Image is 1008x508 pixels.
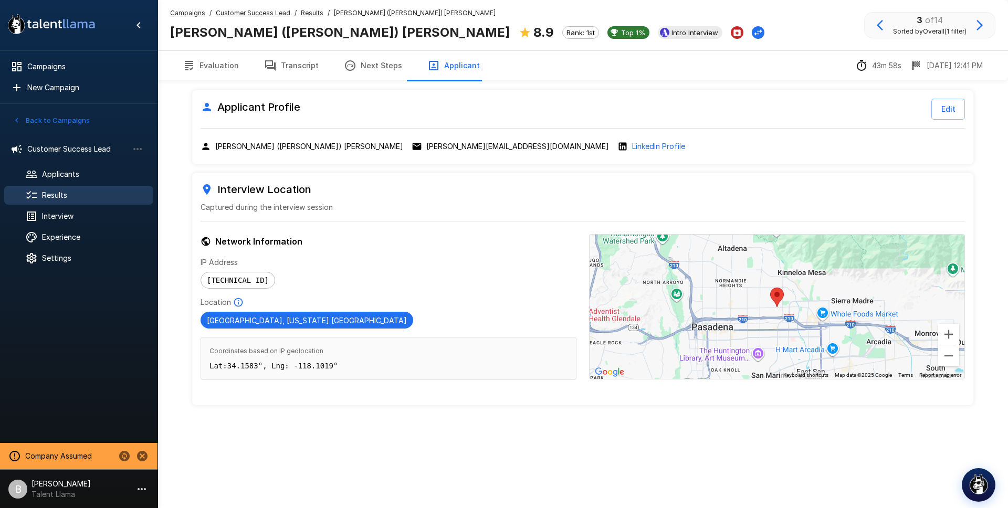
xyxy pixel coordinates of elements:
[563,28,598,37] span: Rank: 1st
[917,15,922,25] b: 3
[216,9,290,17] u: Customer Success Lead
[201,181,965,198] h6: Interview Location
[927,60,983,71] p: [DATE] 12:41 PM
[328,8,330,18] span: /
[415,51,492,80] button: Applicant
[209,361,568,371] p: Lat: 34.1583 °, Lng: -118.1019 °
[783,372,828,379] button: Keyboard shortcuts
[201,141,403,152] div: Click to copy
[835,372,892,378] span: Map data ©2025 Google
[533,25,554,40] b: 8.9
[910,59,983,72] div: The date and time when the interview was completed
[201,257,576,268] p: IP Address
[752,26,764,39] button: Change Stage
[201,234,576,249] h6: Network Information
[201,202,965,213] p: Captured during the interview session
[667,28,722,37] span: Intro Interview
[426,141,609,152] p: [PERSON_NAME][EMAIL_ADDRESS][DOMAIN_NAME]
[201,297,231,308] p: Location
[893,26,967,37] span: Sorted by Overall (1 filter)
[170,25,510,40] b: [PERSON_NAME] ([PERSON_NAME]) [PERSON_NAME]
[919,372,961,378] a: Report a map error
[872,60,901,71] p: 43m 58s
[412,141,609,152] div: Click to copy
[660,28,669,37] img: ashbyhq_logo.jpeg
[209,346,568,356] span: Coordinates based on IP geolocation
[301,9,323,17] u: Results
[938,345,959,366] button: Zoom out
[201,99,300,115] h6: Applicant Profile
[617,141,685,152] div: Open LinkedIn profile
[592,365,627,379] img: Google
[592,365,627,379] a: Open this area in Google Maps (opens a new window)
[898,372,913,378] a: Terms (opens in new tab)
[170,9,205,17] u: Campaigns
[201,276,275,284] span: [TECHNICAL_ID]
[632,141,685,152] a: LinkedIn Profile
[931,99,965,120] button: Edit
[925,15,943,25] span: of 14
[201,316,413,325] span: [GEOGRAPHIC_DATA], [US_STATE] [GEOGRAPHIC_DATA]
[731,26,743,39] button: Archive Applicant
[331,51,415,80] button: Next Steps
[334,8,496,18] span: [PERSON_NAME] ([PERSON_NAME]) [PERSON_NAME]
[658,26,722,39] div: View profile in Ashby
[295,8,297,18] span: /
[215,141,403,152] p: [PERSON_NAME] ([PERSON_NAME]) [PERSON_NAME]
[617,28,649,37] span: Top 1%
[233,297,244,308] svg: Based on IP Address and not guaranteed to be accurate
[170,51,251,80] button: Evaluation
[209,8,212,18] span: /
[938,324,959,345] button: Zoom in
[251,51,331,80] button: Transcript
[855,59,901,72] div: The time between starting and completing the interview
